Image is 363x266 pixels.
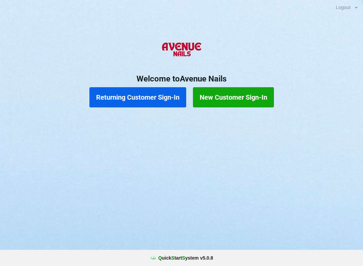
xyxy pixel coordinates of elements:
[171,255,174,261] span: S
[182,255,185,261] span: S
[158,255,162,261] span: Q
[193,87,274,107] button: New Customer Sign-In
[158,255,213,261] b: uick tart ystem v 5.0.8
[89,87,186,107] button: Returning Customer Sign-In
[150,255,157,261] img: favicon.ico
[159,37,204,64] img: AvenueNails-Logo.png
[336,5,351,10] div: Logout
